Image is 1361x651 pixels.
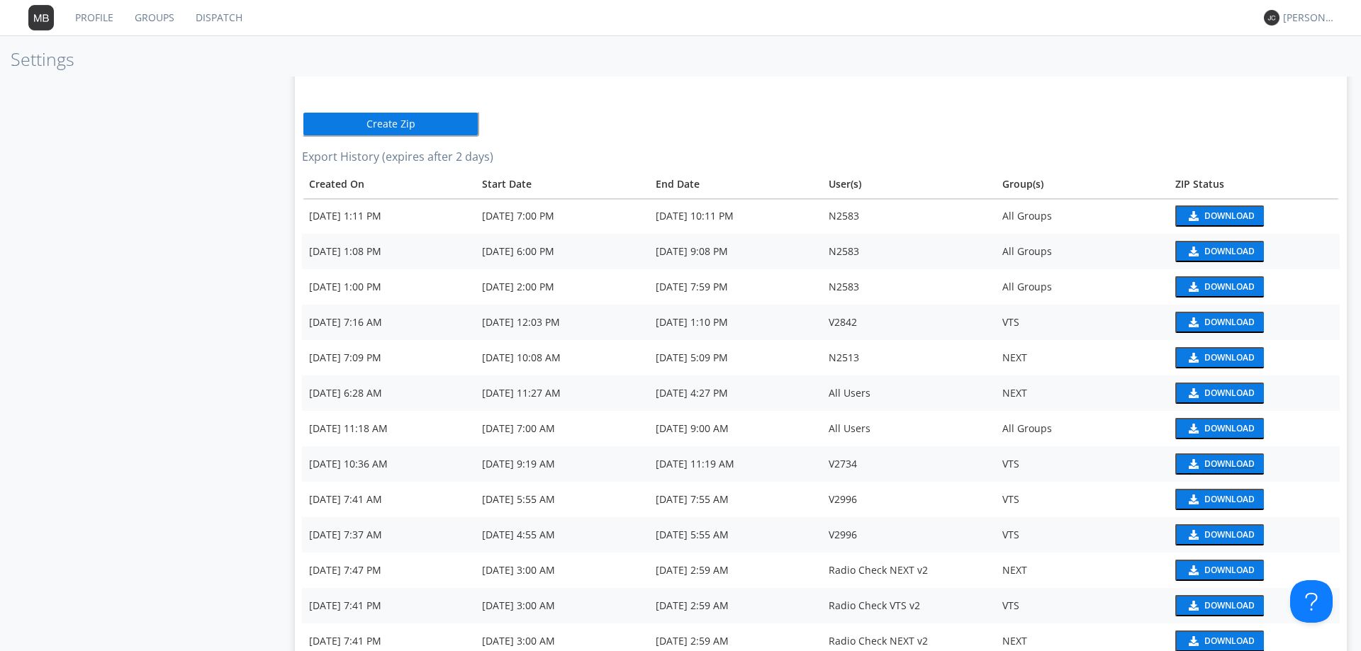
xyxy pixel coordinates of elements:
img: download media button [1187,317,1199,327]
th: Toggle SortBy [302,170,475,198]
div: [DATE] 9:19 AM [482,457,641,471]
img: download media button [1187,353,1199,363]
h3: Export History (expires after 2 days) [302,151,1340,164]
th: User(s) [822,170,995,198]
div: [DATE] 1:00 PM [309,280,468,294]
iframe: Toggle Customer Support [1290,580,1333,623]
img: download media button [1187,565,1199,575]
div: Download [1204,495,1255,504]
img: download media button [1187,636,1199,646]
div: V2734 [829,457,987,471]
div: VTS [1002,492,1161,506]
a: download media buttonDownload [1175,560,1333,581]
div: Radio Check VTS v2 [829,599,987,613]
button: Download [1175,205,1264,227]
div: NEXT [1002,563,1161,577]
div: [DATE] 10:36 AM [309,457,468,471]
a: download media buttonDownload [1175,347,1333,368]
button: Download [1175,489,1264,510]
div: Download [1204,531,1255,539]
div: NEXT [1002,634,1161,648]
div: N2583 [829,280,987,294]
div: [DATE] 1:11 PM [309,209,468,223]
div: [DATE] 10:11 PM [656,209,814,223]
a: download media buttonDownload [1175,418,1333,439]
div: Download [1204,353,1255,362]
div: All Users [829,421,987,436]
div: V2996 [829,528,987,542]
img: download media button [1187,282,1199,292]
div: Download [1204,601,1255,610]
a: download media buttonDownload [1175,489,1333,510]
div: [DATE] 11:18 AM [309,421,468,436]
div: Radio Check NEXT v2 [829,634,987,648]
div: VTS [1002,457,1161,471]
div: [DATE] 7:55 AM [656,492,814,506]
button: Download [1175,383,1264,404]
div: Download [1204,212,1255,220]
div: N2583 [829,209,987,223]
button: Download [1175,276,1264,298]
img: download media button [1187,211,1199,221]
div: VTS [1002,315,1161,329]
div: [DATE] 3:00 AM [482,599,641,613]
th: Group(s) [995,170,1168,198]
div: Download [1204,247,1255,256]
div: Download [1204,637,1255,645]
th: Toggle SortBy [475,170,648,198]
img: download media button [1187,530,1199,540]
img: download media button [1187,494,1199,504]
button: Download [1175,595,1264,616]
div: [PERSON_NAME] * [1283,11,1336,25]
div: Download [1204,283,1255,291]
div: VTS [1002,599,1161,613]
div: Download [1204,460,1255,468]
div: [DATE] 11:27 AM [482,386,641,400]
div: NEXT [1002,351,1161,365]
div: [DATE] 5:09 PM [656,351,814,365]
div: [DATE] 12:03 PM [482,315,641,329]
div: [DATE] 4:27 PM [656,386,814,400]
div: All Groups [1002,244,1161,259]
div: Download [1204,389,1255,397]
div: V2842 [829,315,987,329]
div: [DATE] 2:59 AM [656,599,814,613]
div: [DATE] 3:00 AM [482,634,641,648]
div: [DATE] 1:10 PM [656,315,814,329]
div: [DATE] 9:08 PM [656,244,814,259]
button: Download [1175,312,1264,333]
div: [DATE] 5:55 AM [656,528,814,542]
div: [DATE] 7:16 AM [309,315,468,329]
img: download media button [1187,459,1199,469]
div: [DATE] 6:28 AM [309,386,468,400]
div: [DATE] 7:41 PM [309,599,468,613]
div: Download [1204,566,1255,574]
div: N2583 [829,244,987,259]
button: Create Zip [302,111,479,137]
div: All Groups [1002,209,1161,223]
a: download media buttonDownload [1175,595,1333,616]
div: [DATE] 11:19 AM [656,457,814,471]
th: Toggle SortBy [1168,170,1340,198]
div: [DATE] 2:00 PM [482,280,641,294]
a: download media buttonDownload [1175,312,1333,333]
div: [DATE] 9:00 AM [656,421,814,436]
div: N2513 [829,351,987,365]
div: [DATE] 7:59 PM [656,280,814,294]
button: Download [1175,524,1264,545]
div: Download [1204,424,1255,433]
div: NEXT [1002,386,1161,400]
a: download media buttonDownload [1175,276,1333,298]
div: V2996 [829,492,987,506]
button: Download [1175,418,1264,439]
div: [DATE] 5:55 AM [482,492,641,506]
th: Toggle SortBy [649,170,822,198]
div: [DATE] 3:00 AM [482,563,641,577]
img: download media button [1187,424,1199,434]
img: download media button [1187,601,1199,611]
div: [DATE] 7:47 PM [309,563,468,577]
div: [DATE] 7:41 AM [309,492,468,506]
div: All Groups [1002,421,1161,436]
div: [DATE] 7:41 PM [309,634,468,648]
div: All Groups [1002,280,1161,294]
